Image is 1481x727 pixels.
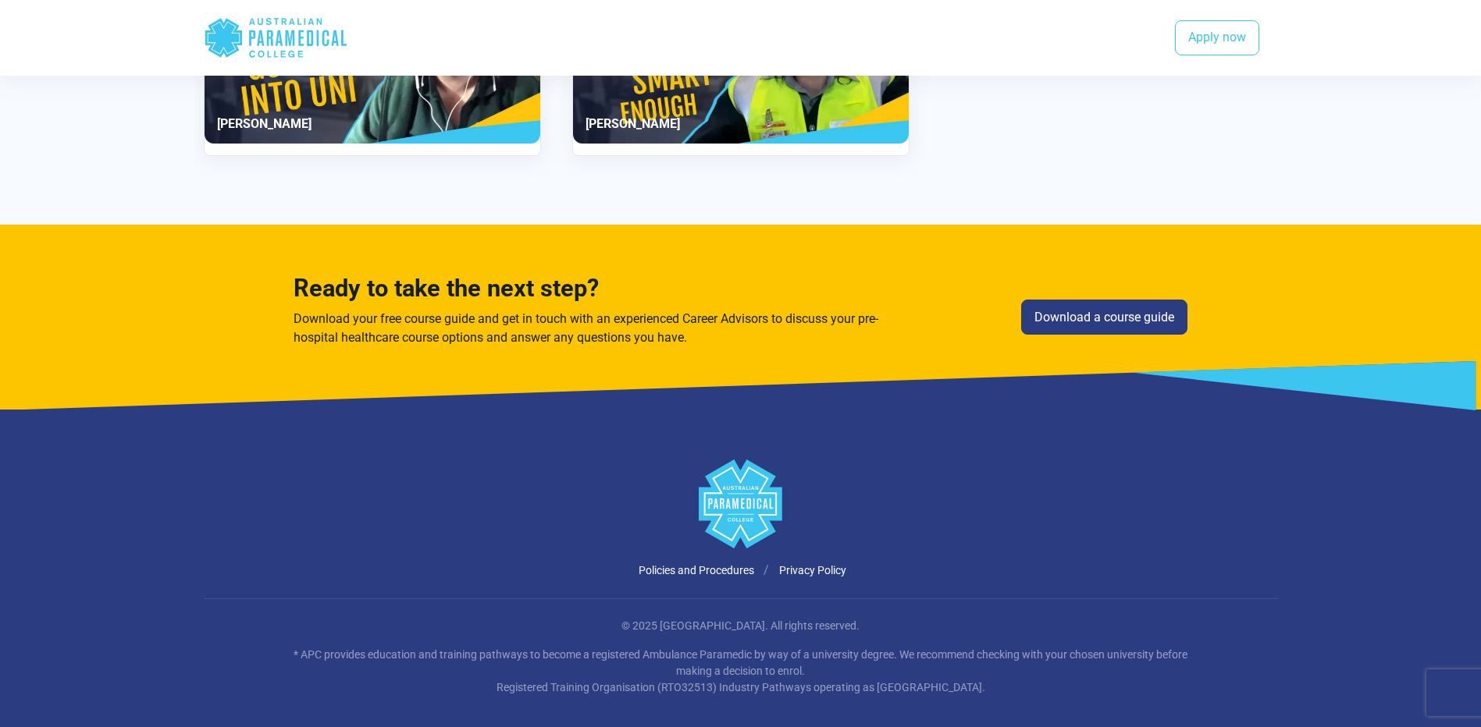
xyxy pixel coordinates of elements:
[294,310,884,347] p: Download your free course guide and get in touch with an experienced Career Advisors to discuss y...
[284,618,1198,634] p: © 2025 [GEOGRAPHIC_DATA]. All rights reserved.
[639,564,754,576] a: Policies and Procedures
[204,12,348,63] div: Australian Paramedical College
[1021,300,1187,335] a: Download a course guide
[284,647,1198,696] p: * APC provides education and training pathways to become a registered Ambulance Paramedic by way ...
[1175,20,1259,56] a: Apply now
[294,275,884,303] h3: Ready to take the next step?
[779,564,846,576] a: Privacy Policy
